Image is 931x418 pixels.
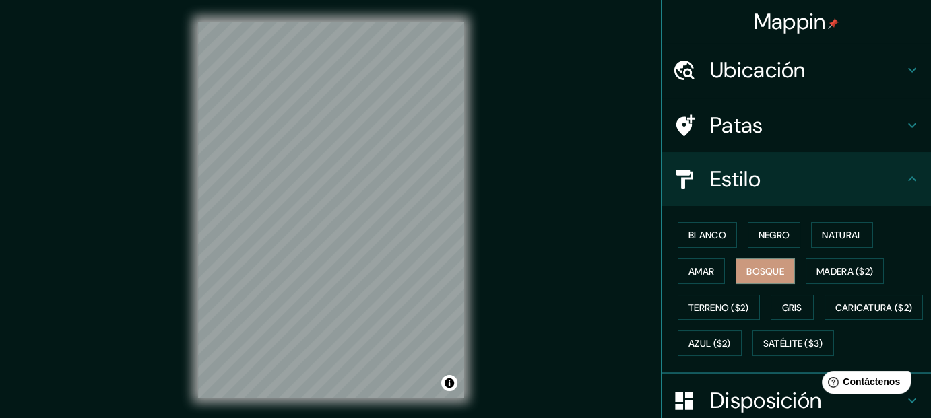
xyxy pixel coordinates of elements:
button: Gris [771,295,814,320]
font: Disposición [710,386,821,415]
font: Caricatura ($2) [835,302,913,314]
button: Activar o desactivar atribución [441,375,457,391]
button: Amar [678,258,725,284]
font: Terreno ($2) [688,302,749,314]
div: Estilo [662,152,931,206]
font: Bosque [746,265,784,277]
font: Natural [822,229,862,241]
img: pin-icon.png [828,18,839,29]
font: Azul ($2) [688,338,731,350]
font: Madera ($2) [816,265,873,277]
button: Bosque [736,258,795,284]
iframe: Lanzador de widgets de ayuda [811,365,916,403]
div: Ubicación [662,43,931,97]
button: Caricatura ($2) [825,295,924,320]
button: Terreno ($2) [678,295,760,320]
font: Ubicación [710,56,806,84]
button: Madera ($2) [806,258,884,284]
div: Patas [662,98,931,152]
font: Patas [710,111,763,139]
font: Negro [759,229,790,241]
font: Mappin [754,7,826,36]
button: Satélite ($3) [752,330,834,356]
canvas: Mapa [198,22,464,398]
button: Natural [811,222,873,248]
button: Blanco [678,222,737,248]
button: Azul ($2) [678,330,742,356]
font: Satélite ($3) [763,338,823,350]
font: Blanco [688,229,726,241]
font: Amar [688,265,714,277]
font: Gris [782,302,802,314]
font: Estilo [710,165,761,193]
button: Negro [748,222,801,248]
